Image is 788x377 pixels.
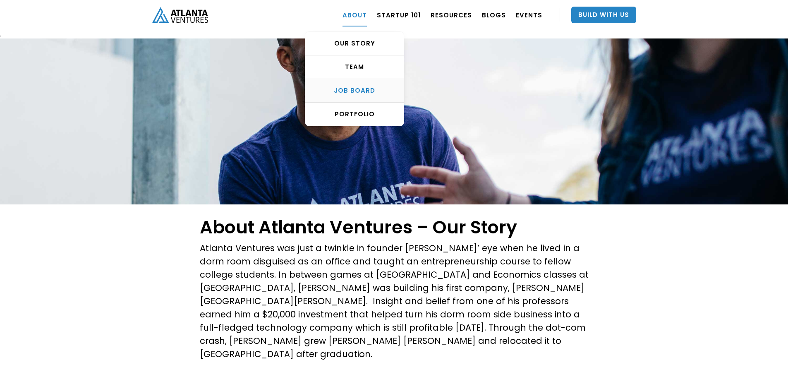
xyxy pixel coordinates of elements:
[305,103,404,126] a: PORTFOLIO
[516,3,542,26] a: EVENTS
[571,7,636,23] a: Build With Us
[431,3,472,26] a: RESOURCES
[305,86,404,95] div: Job Board
[305,55,404,79] a: TEAM
[343,3,367,26] a: ABOUT
[305,32,404,55] a: OUR STORY
[377,3,421,26] a: Startup 101
[482,3,506,26] a: BLOGS
[305,110,404,118] div: PORTFOLIO
[305,39,404,48] div: OUR STORY
[200,242,589,361] p: Atlanta Ventures was just a twinkle in founder [PERSON_NAME]’ eye when he lived in a dorm room di...
[305,79,404,103] a: Job Board
[305,63,404,71] div: TEAM
[200,217,589,238] h1: About Atlanta Ventures – Our Story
